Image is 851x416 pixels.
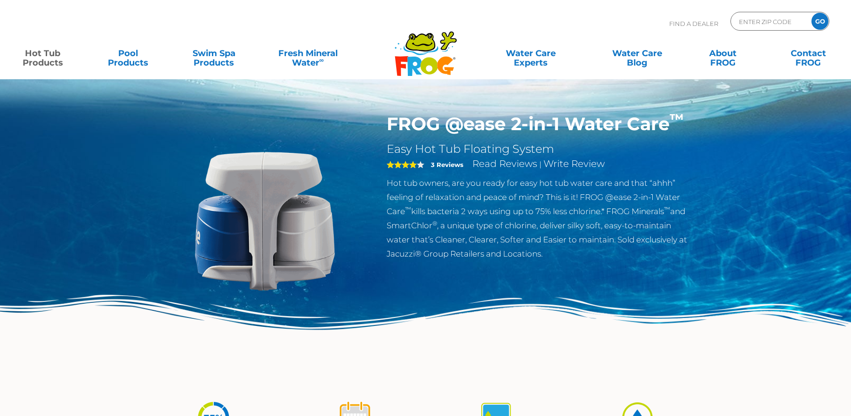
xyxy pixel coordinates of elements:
h1: FROG @ease 2-in-1 Water Care [387,113,694,135]
img: Frog Products Logo [389,19,462,76]
span: | [539,160,542,169]
p: Hot tub owners, are you ready for easy hot tub water care and that “ahhh” feeling of relaxation a... [387,176,694,261]
sup: ® [432,220,437,227]
input: GO [811,13,828,30]
sup: ∞ [319,56,324,64]
a: AboutFROG [689,44,756,63]
a: Fresh MineralWater∞ [266,44,349,63]
a: ContactFROG [775,44,842,63]
a: Write Review [543,158,605,169]
h2: Easy Hot Tub Floating System [387,142,694,156]
sup: ™ [405,206,411,213]
a: Hot TubProducts [9,44,76,63]
sup: ™ [664,206,670,213]
a: Water CareBlog [604,44,670,63]
p: Find A Dealer [669,12,718,35]
sup: ™ [670,110,684,127]
strong: 3 Reviews [431,161,463,168]
img: @ease-2-in-1-Holder-v2.png [157,113,373,329]
a: Swim SpaProducts [181,44,247,63]
span: 4 [387,161,417,168]
a: Read Reviews [472,158,537,169]
a: PoolProducts [95,44,162,63]
a: Water CareExperts [477,44,585,63]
